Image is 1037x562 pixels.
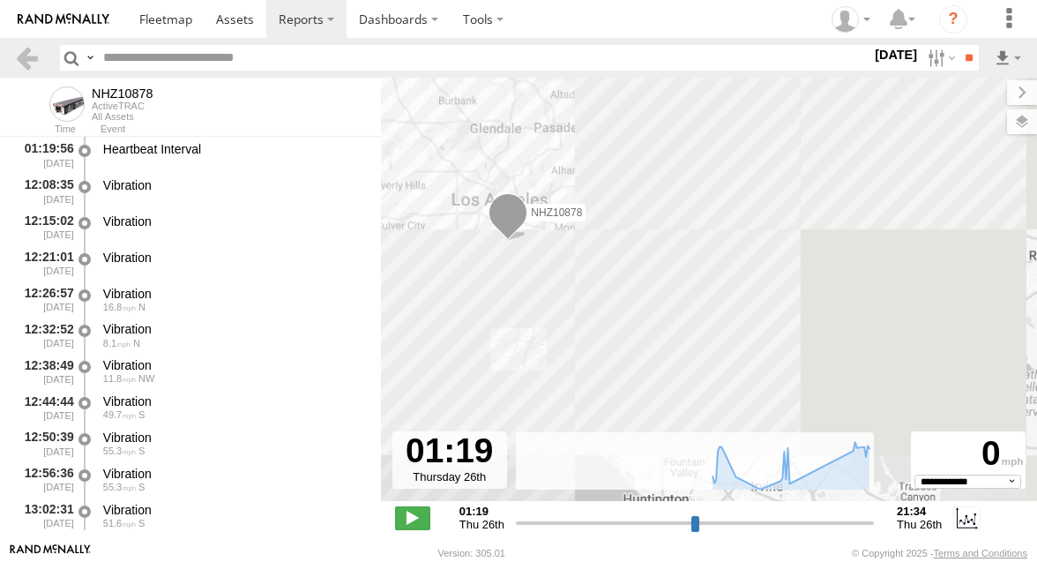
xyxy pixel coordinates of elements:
a: Visit our Website [10,544,91,562]
div: Vibration [103,502,364,518]
div: 12:50:39 [DATE] [14,427,76,460]
span: Heading: 190 [138,409,145,420]
div: All Assets [92,111,153,122]
span: 11.8 [103,373,136,384]
strong: 01:19 [459,505,504,518]
span: 51.6 [103,518,136,528]
div: Time [14,125,76,134]
span: 8.1 [103,338,131,348]
span: Heading: 180 [138,482,145,492]
div: 12:32:52 [DATE] [14,319,76,352]
label: Search Filter Options [921,45,959,71]
span: Thu 26th Dec 2024 [897,518,942,531]
span: Heading: 173 [138,518,145,528]
label: Search Query [83,45,97,71]
i: ? [939,5,967,34]
div: 01:19:56 [DATE] [14,139,76,171]
div: NHZ10878 - View Asset History [92,86,153,101]
span: 16.8 [103,302,136,312]
label: Play/Stop [395,506,430,529]
div: Heartbeat Interval [103,141,364,157]
div: 12:56:36 [DATE] [14,463,76,496]
div: 12:08:35 [DATE] [14,175,76,207]
span: NHZ10878 [531,206,582,219]
label: Export results as... [993,45,1023,71]
div: 0 [914,434,1023,475]
div: Vibration [103,286,364,302]
div: Version: 305.01 [438,548,505,558]
a: Terms and Conditions [934,548,1027,558]
div: Vibration [103,357,364,373]
div: 12:21:01 [DATE] [14,247,76,280]
div: Vibration [103,321,364,337]
div: Zulema McIntosch [825,6,877,33]
div: © Copyright 2025 - [852,548,1027,558]
span: Heading: 356 [138,302,145,312]
span: 55.3 [103,446,136,456]
span: 55.3 [103,482,136,492]
div: Vibration [103,177,364,193]
div: 12:15:02 [DATE] [14,211,76,244]
div: 12:38:49 [DATE] [14,355,76,387]
span: Heading: 302 [138,373,154,384]
div: Event [101,125,381,134]
div: 12:26:57 [DATE] [14,283,76,316]
a: Back to previous Page [14,45,40,71]
span: Heading: 3 [133,338,140,348]
div: Vibration [103,393,364,409]
div: Vibration [103,214,364,229]
label: [DATE] [871,45,921,64]
span: 49.7 [103,409,136,420]
img: rand-logo.svg [18,13,109,26]
strong: 21:34 [897,505,942,518]
div: 12:44:44 [DATE] [14,391,76,423]
div: Vibration [103,430,364,446]
span: Thu 26th Dec 2024 [459,518,504,531]
div: 13:02:31 [DATE] [14,499,76,532]
div: Vibration [103,250,364,266]
div: Vibration [103,466,364,482]
span: Heading: 181 [138,446,145,456]
div: ActiveTRAC [92,101,153,111]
